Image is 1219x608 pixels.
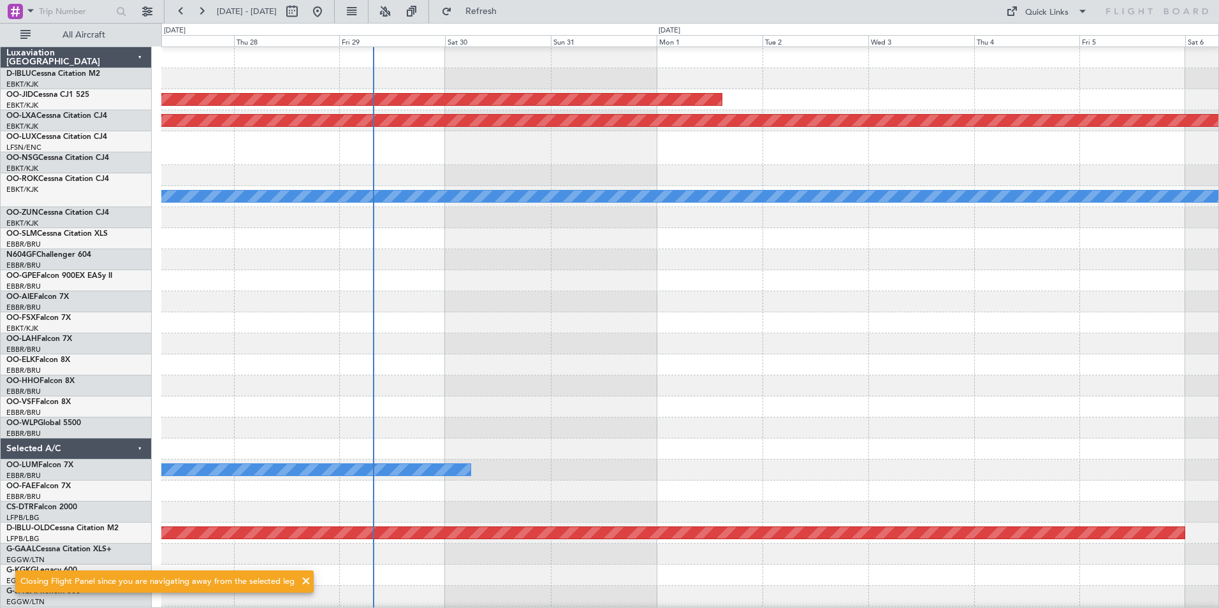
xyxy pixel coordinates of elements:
[6,101,38,110] a: EBKT/KJK
[6,293,69,301] a: OO-AIEFalcon 7X
[6,251,91,259] a: N604GFChallenger 604
[6,251,36,259] span: N604GF
[128,35,234,47] div: Wed 27
[6,525,50,532] span: D-IBLU-OLD
[6,461,38,469] span: OO-LUM
[6,133,107,141] a: OO-LUXCessna Citation CJ4
[33,31,135,40] span: All Aircraft
[6,377,75,385] a: OO-HHOFalcon 8X
[974,35,1080,47] div: Thu 4
[6,419,38,427] span: OO-WLP
[6,230,108,238] a: OO-SLMCessna Citation XLS
[6,133,36,141] span: OO-LUX
[6,154,109,162] a: OO-NSGCessna Citation CJ4
[6,282,41,291] a: EBBR/BRU
[6,398,71,406] a: OO-VSFFalcon 8X
[6,482,71,490] a: OO-FAEFalcon 7X
[6,335,72,343] a: OO-LAHFalcon 7X
[6,70,31,78] span: D-IBLU
[435,1,512,22] button: Refresh
[6,175,38,183] span: OO-ROK
[6,503,34,511] span: CS-DTR
[455,7,508,16] span: Refresh
[6,324,38,333] a: EBKT/KJK
[657,35,763,47] div: Mon 1
[1000,1,1094,22] button: Quick Links
[6,91,33,99] span: OO-JID
[6,461,73,469] a: OO-LUMFalcon 7X
[6,240,41,249] a: EBBR/BRU
[1079,35,1185,47] div: Fri 5
[14,25,138,45] button: All Aircraft
[6,471,41,481] a: EBBR/BRU
[6,398,36,406] span: OO-VSF
[6,185,38,194] a: EBKT/KJK
[551,35,657,47] div: Sun 31
[763,35,868,47] div: Tue 2
[6,419,81,427] a: OO-WLPGlobal 5500
[445,35,551,47] div: Sat 30
[6,408,41,417] a: EBBR/BRU
[6,143,41,152] a: LFSN/ENC
[6,303,41,312] a: EBBR/BRU
[6,356,35,364] span: OO-ELK
[6,272,112,280] a: OO-GPEFalcon 900EX EASy II
[164,25,186,36] div: [DATE]
[234,35,340,47] div: Thu 28
[6,261,41,270] a: EBBR/BRU
[6,91,89,99] a: OO-JIDCessna CJ1 525
[20,575,295,588] div: Closing Flight Panel since you are navigating away from the selected leg
[6,219,38,228] a: EBKT/KJK
[217,6,277,17] span: [DATE] - [DATE]
[6,356,70,364] a: OO-ELKFalcon 8X
[6,80,38,89] a: EBKT/KJK
[6,112,107,120] a: OO-LXACessna Citation CJ4
[6,209,109,217] a: OO-ZUNCessna Citation CJ4
[6,164,38,173] a: EBKT/KJK
[6,377,40,385] span: OO-HHO
[6,70,100,78] a: D-IBLUCessna Citation M2
[6,175,109,183] a: OO-ROKCessna Citation CJ4
[6,366,41,375] a: EBBR/BRU
[6,482,36,490] span: OO-FAE
[6,525,119,532] a: D-IBLU-OLDCessna Citation M2
[6,513,40,523] a: LFPB/LBG
[6,546,112,553] a: G-GAALCessna Citation XLS+
[6,209,38,217] span: OO-ZUN
[6,272,36,280] span: OO-GPE
[6,314,71,322] a: OO-FSXFalcon 7X
[6,546,36,553] span: G-GAAL
[339,35,445,47] div: Fri 29
[6,112,36,120] span: OO-LXA
[6,335,37,343] span: OO-LAH
[39,2,112,21] input: Trip Number
[1025,6,1069,19] div: Quick Links
[6,293,34,301] span: OO-AIE
[6,230,37,238] span: OO-SLM
[6,387,41,396] a: EBBR/BRU
[6,122,38,131] a: EBKT/KJK
[6,534,40,544] a: LFPB/LBG
[6,503,77,511] a: CS-DTRFalcon 2000
[6,314,36,322] span: OO-FSX
[868,35,974,47] div: Wed 3
[659,25,680,36] div: [DATE]
[6,154,38,162] span: OO-NSG
[6,429,41,438] a: EBBR/BRU
[6,345,41,354] a: EBBR/BRU
[6,492,41,502] a: EBBR/BRU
